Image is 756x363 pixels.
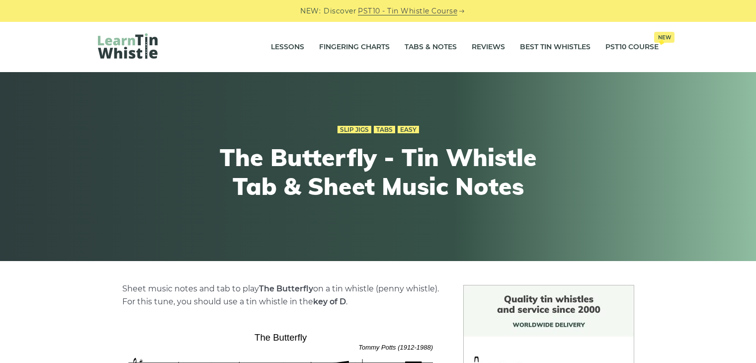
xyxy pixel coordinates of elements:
strong: The Butterfly [259,284,313,293]
a: Lessons [271,35,304,60]
a: Best Tin Whistles [520,35,590,60]
strong: key of D [313,297,346,306]
a: Tabs & Notes [405,35,457,60]
span: New [654,32,674,43]
a: Reviews [472,35,505,60]
a: Slip Jigs [337,126,371,134]
p: Sheet music notes and tab to play on a tin whistle (penny whistle). For this tune, you should use... [122,282,439,308]
a: Tabs [374,126,395,134]
img: LearnTinWhistle.com [98,33,158,59]
a: Fingering Charts [319,35,390,60]
a: Easy [398,126,419,134]
a: PST10 CourseNew [605,35,659,60]
h1: The Butterfly - Tin Whistle Tab & Sheet Music Notes [195,143,561,200]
